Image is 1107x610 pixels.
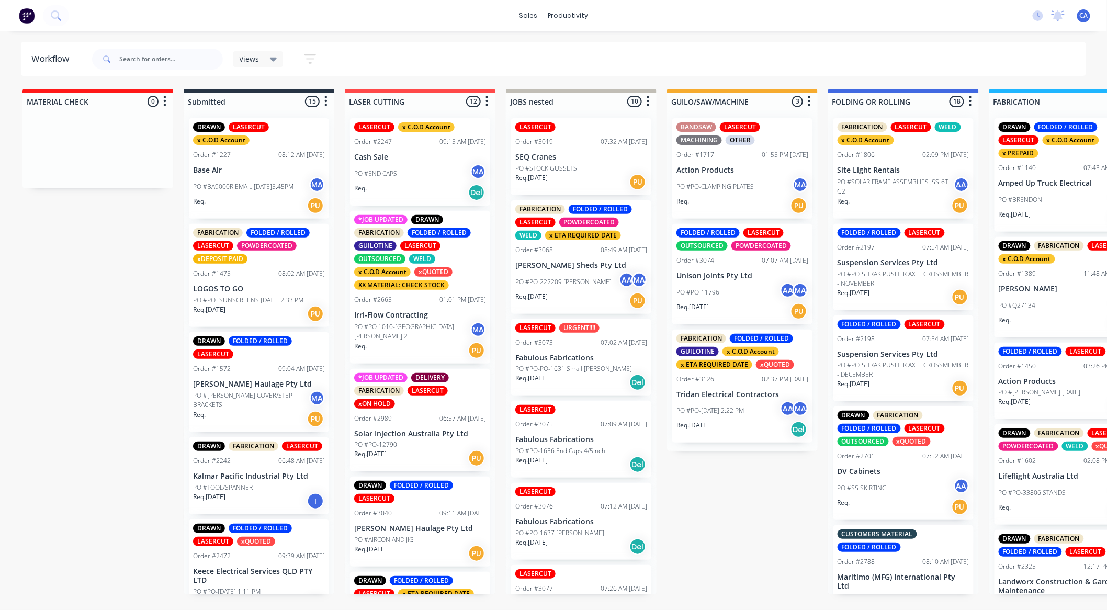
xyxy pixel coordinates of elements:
p: Req. [676,197,689,206]
div: LASERCUTOrder #307607:12 AM [DATE]Fabulous FabricationsPO #PO-1637 [PERSON_NAME]Req.[DATE]Del [511,483,651,560]
div: x ETA REQUIRED DATE [545,231,621,240]
div: AA [780,401,796,416]
p: PO #PO-11796 [676,288,719,297]
div: FOLDED / ROLLED [408,228,471,238]
div: FABRICATION [354,228,404,238]
div: DRAWN [193,336,225,346]
div: FOLDED / ROLLEDLASERCUTOrder #219807:54 AM [DATE]Suspension Services Pty LtdPO #PO-SITRAK PUSHER ... [833,315,974,402]
div: LASERCUT [193,241,233,251]
div: MA [309,177,325,193]
p: PO #[PERSON_NAME] COVER/STEP BRACKETS [193,391,309,410]
div: POWDERCOATED [559,218,619,227]
div: FABRICATION [1034,241,1084,251]
p: Irri-Flow Contracting [354,311,486,320]
div: FABRICATIONLASERCUTWELDx C.O.D AccountOrder #180602:09 PM [DATE]Site Light RentalsPO #SOLAR FRAME... [833,118,974,219]
div: POWDERCOATED [237,241,297,251]
p: PO #TOOL/SPANNER [193,483,253,492]
p: Solar Injection Australia Pty Ltd [354,430,486,438]
div: MA [631,272,647,288]
div: 08:02 AM [DATE] [278,269,325,278]
p: PO #STOCK GUSSETS [515,164,577,173]
div: 01:55 PM [DATE] [762,150,808,160]
div: 09:04 AM [DATE] [278,364,325,374]
div: 09:15 AM [DATE] [439,137,486,146]
div: Order #1140 [999,163,1036,173]
p: PO #PO-1637 [PERSON_NAME] [515,528,604,538]
p: DV Cabinets [838,467,969,476]
div: DRAWN [354,576,386,585]
div: FOLDED / ROLLED [838,424,901,433]
div: *JOB UPDATEDDRAWNFABRICATIONFOLDED / ROLLEDGUILOTINELASERCUTOUTSOURCEDWELDx C.O.D AccountxQUOTEDX... [350,211,490,364]
p: Req. [DATE] [515,173,548,183]
div: *JOB UPDATED [354,215,408,224]
div: AA [954,478,969,494]
div: Order #3019 [515,137,553,146]
p: PO #PO 1010-[GEOGRAPHIC_DATA][PERSON_NAME] 2 [354,322,470,341]
div: Order #3068 [515,245,553,255]
div: MA [793,401,808,416]
div: WELD [1062,442,1088,451]
div: PU [307,197,324,214]
div: x C.O.D Account [999,254,1055,264]
div: Del [629,538,646,555]
p: Req. [DATE] [515,374,548,383]
div: 09:39 AM [DATE] [278,551,325,561]
p: Site Light Rentals [838,166,969,175]
p: Req. [193,410,206,420]
div: Order #2247 [354,137,392,146]
div: FOLDED / ROLLED [569,205,632,214]
div: Order #1450 [999,362,1036,371]
div: DRAWN [193,524,225,533]
div: LASERCUT [515,405,556,414]
div: xDEPOSIT PAID [193,254,247,264]
div: FABRICATION [229,442,278,451]
div: Order #3075 [515,420,553,429]
p: PO #Q27134 [999,301,1036,310]
div: FOLDED / ROLLED [999,347,1062,356]
div: Order #2472 [193,551,231,561]
div: Order #2701 [838,451,875,461]
p: PO #BRENDON [999,195,1043,205]
div: FOLDED / ROLLED [838,320,901,329]
p: Req. [999,315,1011,325]
p: Fabulous Fabrications [515,517,647,526]
div: FOLDED / ROLLEDLASERCUTOrder #219707:54 AM [DATE]Suspension Services Pty LtdPO #PO-SITRAK PUSHER ... [833,224,974,310]
div: Order #1806 [838,150,875,160]
p: PO #END CAPS [354,169,397,178]
div: 07:26 AM [DATE] [601,584,647,593]
div: LASERCUT [891,122,931,132]
div: FABRICATION [1034,534,1084,544]
p: Fabulous Fabrications [515,354,647,363]
div: LASERCUT [229,122,269,132]
div: 07:07 AM [DATE] [762,256,808,265]
div: 07:52 AM [DATE] [923,451,969,461]
div: CUSTOMERS MATERIAL [838,529,917,539]
div: Order #2989 [354,414,392,423]
p: Req. [838,498,850,507]
p: PO #PO-1636 End Caps 4/5Inch [515,446,605,456]
div: MACHINING [676,135,722,145]
div: DRAWN [354,481,386,490]
p: PO #SS SKIRTING [838,483,887,493]
div: Order #3076 [515,502,553,511]
p: Tridan Electrical Contractors [676,390,808,399]
div: OTHER [726,135,755,145]
p: Cash Sale [354,153,486,162]
p: Req. [354,184,367,193]
div: PU [790,197,807,214]
div: PU [468,545,485,562]
p: PO #PO-SITRAK PUSHER AXLE CROSSMEMBER - NOVEMBER [838,269,969,288]
p: Keece Electrical Services QLD PTY LTD [193,567,325,585]
div: LASERCUT [515,218,556,227]
div: WELD [515,231,541,240]
div: FABRICATION [676,334,726,343]
div: DRAWN [999,428,1031,438]
div: x PREPAID [999,149,1038,158]
div: 06:57 AM [DATE] [439,414,486,423]
div: XX MATERIAL: CHECK STOCK [354,280,449,290]
div: Workflow [31,53,74,65]
div: 02:37 PM [DATE] [762,375,808,384]
div: LASERCUTx C.O.D AccountOrder #224709:15 AM [DATE]Cash SalePO #END CAPSMAReq.Del [350,118,490,206]
p: PO #PO-BRACKETS [838,593,891,602]
div: FOLDED / ROLLED [390,481,453,490]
